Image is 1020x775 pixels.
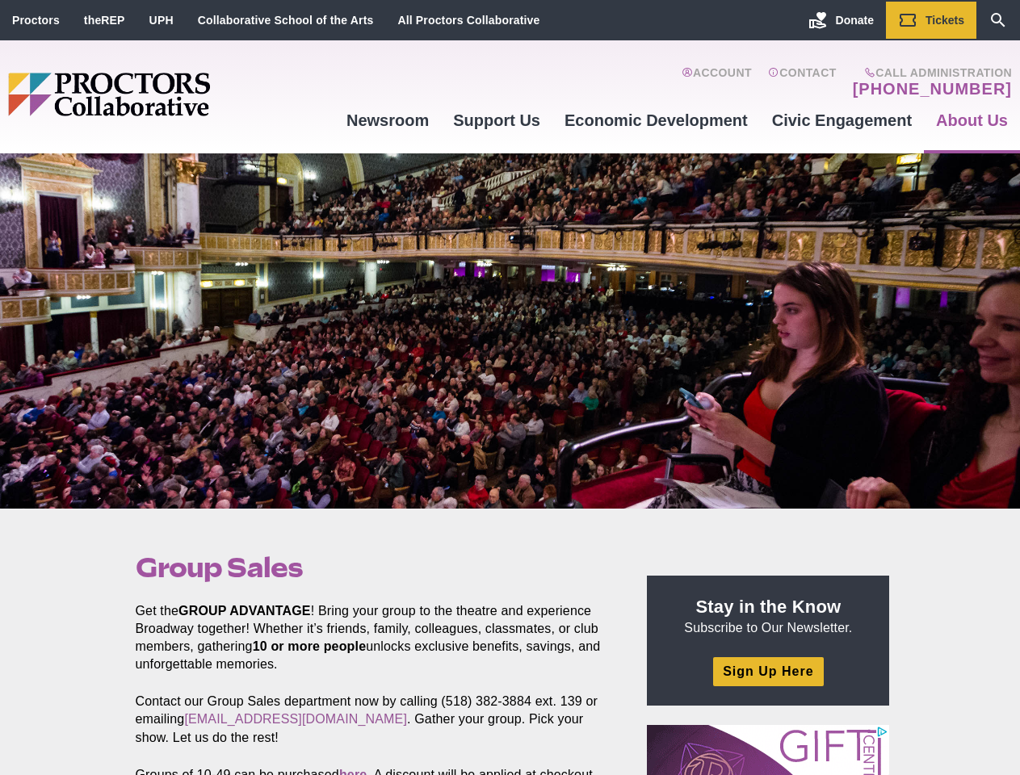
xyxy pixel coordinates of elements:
[178,604,311,618] strong: GROUP ADVANTAGE
[184,712,407,726] a: [EMAIL_ADDRESS][DOMAIN_NAME]
[552,98,760,142] a: Economic Development
[666,595,870,637] p: Subscribe to Our Newsletter.
[334,98,441,142] a: Newsroom
[136,693,611,746] p: Contact our Group Sales department now by calling (518) 382-3884 ext. 139 or emailing . Gather yo...
[768,66,837,98] a: Contact
[253,639,367,653] strong: 10 or more people
[796,2,886,39] a: Donate
[926,14,964,27] span: Tickets
[8,73,334,116] img: Proctors logo
[682,66,752,98] a: Account
[760,98,924,142] a: Civic Engagement
[136,602,611,673] p: Get the ! Bring your group to the theatre and experience Broadway together! Whether it’s friends,...
[12,14,60,27] a: Proctors
[397,14,539,27] a: All Proctors Collaborative
[848,66,1012,79] span: Call Administration
[136,552,611,583] h1: Group Sales
[149,14,174,27] a: UPH
[713,657,823,685] a: Sign Up Here
[84,14,125,27] a: theREP
[976,2,1020,39] a: Search
[696,597,842,617] strong: Stay in the Know
[886,2,976,39] a: Tickets
[924,98,1020,142] a: About Us
[198,14,374,27] a: Collaborative School of the Arts
[441,98,552,142] a: Support Us
[853,79,1012,98] a: [PHONE_NUMBER]
[836,14,874,27] span: Donate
